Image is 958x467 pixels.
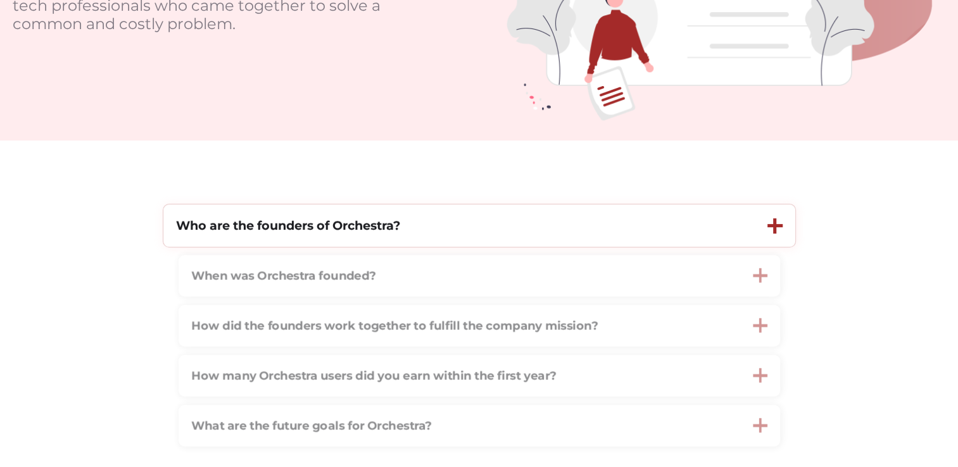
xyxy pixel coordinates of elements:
strong: When was Orchestra founded? [191,268,375,283]
strong: Who are the founders of Orchestra? [176,218,400,233]
strong: What are the future goals for Orchestra? [191,418,431,432]
strong: How many Orchestra users did you earn within the first year? [191,368,556,383]
strong: How did the founders work together to fulfill the company mission? [191,318,597,333]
